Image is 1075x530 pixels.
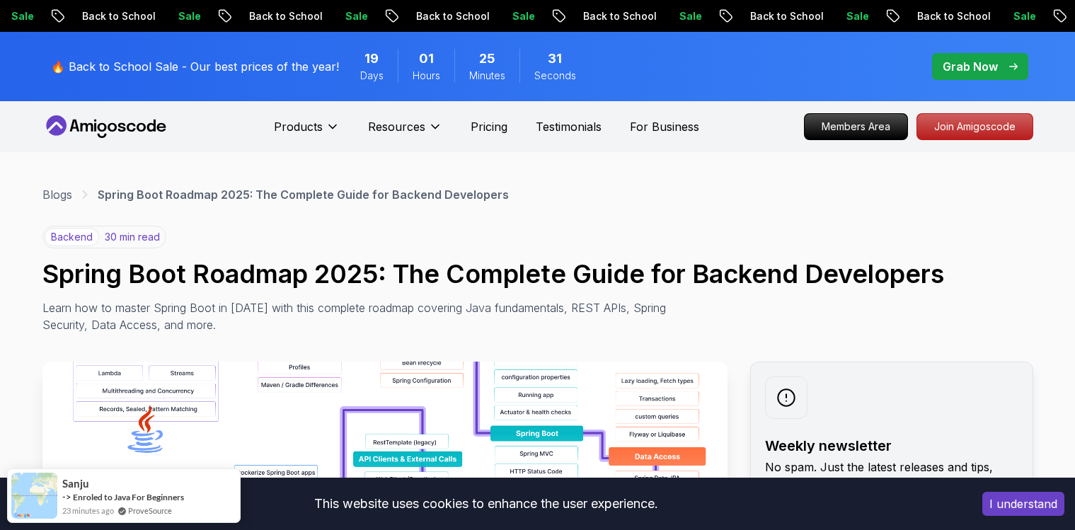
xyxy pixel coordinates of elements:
button: Resources [368,118,442,146]
div: This website uses cookies to enhance the user experience. [11,488,961,519]
p: Sale [826,9,871,23]
a: Join Amigoscode [916,113,1033,140]
p: Back to School [62,9,158,23]
p: Join Amigoscode [917,114,1033,139]
span: 31 Seconds [548,49,562,69]
p: Products [274,118,323,135]
span: Hours [413,69,440,83]
a: ProveSource [128,506,172,515]
p: 🔥 Back to School Sale - Our best prices of the year! [51,58,339,75]
a: For Business [630,118,699,135]
button: Products [274,118,340,146]
p: Learn how to master Spring Boot in [DATE] with this complete roadmap covering Java fundamentals, ... [42,299,677,333]
p: Members Area [805,114,907,139]
a: Testimonials [536,118,602,135]
button: Accept cookies [982,492,1064,516]
p: Sale [158,9,203,23]
span: 25 Minutes [479,49,495,69]
span: sanju [62,478,89,490]
p: Back to School [229,9,325,23]
a: Enroled to Java For Beginners [73,492,184,502]
span: Seconds [534,69,576,83]
span: -> [62,491,71,502]
p: Back to School [730,9,826,23]
span: 1 Hours [419,49,434,69]
p: Resources [368,118,425,135]
p: Back to School [563,9,659,23]
span: 23 minutes ago [62,505,114,517]
a: Blogs [42,186,72,203]
span: Days [360,69,384,83]
p: backend [45,228,99,246]
span: Minutes [469,69,505,83]
a: Members Area [804,113,908,140]
h2: Weekly newsletter [765,436,1018,456]
p: Sale [659,9,704,23]
img: provesource social proof notification image [11,473,57,519]
p: Sale [492,9,537,23]
h1: Spring Boot Roadmap 2025: The Complete Guide for Backend Developers [42,260,1033,288]
span: 19 Days [364,49,379,69]
p: 30 min read [105,230,160,244]
p: Spring Boot Roadmap 2025: The Complete Guide for Backend Developers [98,186,509,203]
p: No spam. Just the latest releases and tips, interesting articles, and exclusive interviews in you... [765,459,1018,509]
p: Grab Now [943,58,998,75]
a: Pricing [471,118,507,135]
p: Back to School [396,9,492,23]
p: Back to School [897,9,993,23]
p: Sale [325,9,370,23]
p: Sale [993,9,1038,23]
